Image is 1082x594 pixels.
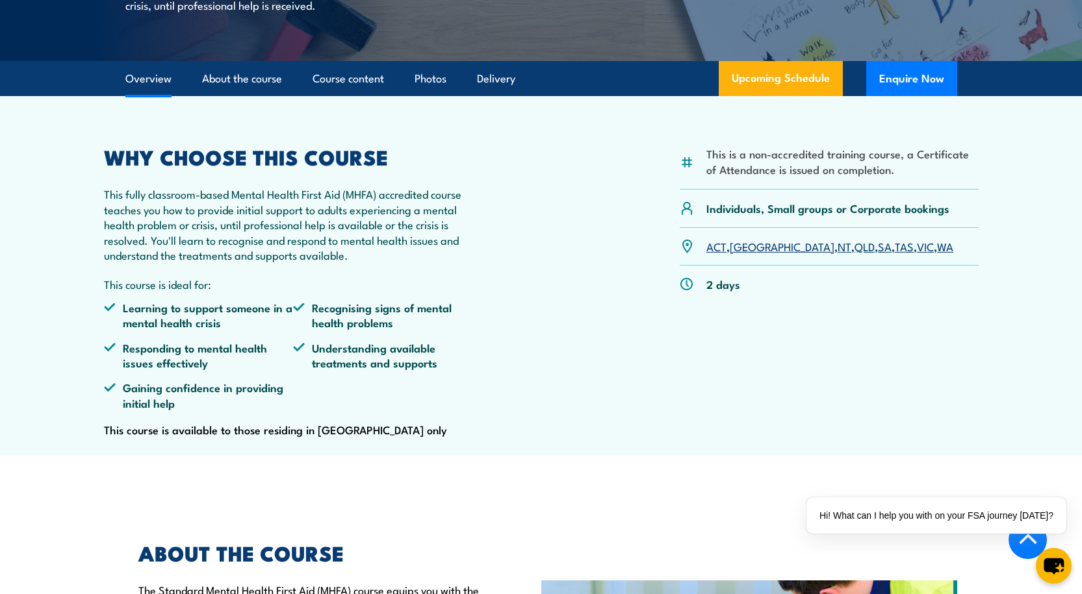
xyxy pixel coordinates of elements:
p: 2 days [706,277,740,291]
a: [GEOGRAPHIC_DATA] [730,238,834,254]
li: Gaining confidence in providing initial help [104,380,294,410]
li: Understanding available treatments and supports [293,340,483,371]
a: ACT [706,238,727,254]
div: Hi! What can I help you with on your FSA journey [DATE]? [806,497,1066,534]
a: Course content [313,62,384,96]
a: Delivery [477,62,515,96]
a: QLD [855,238,875,254]
a: VIC [917,238,934,254]
a: NT [838,238,851,254]
li: Recognising signs of mental health problems [293,300,483,330]
p: Individuals, Small groups or Corporate bookings [706,201,949,216]
a: Upcoming Schedule [719,61,843,96]
li: Responding to mental health issues effectively [104,340,294,371]
button: Enquire Now [866,61,957,96]
a: TAS [895,238,914,254]
a: Overview [125,62,172,96]
li: Learning to support someone in a mental health crisis [104,300,294,330]
a: SA [878,238,892,254]
h2: WHY CHOOSE THIS COURSE [104,147,483,166]
a: About the course [202,62,282,96]
p: , , , , , , , [706,239,953,254]
p: This course is ideal for: [104,277,483,291]
div: This course is available to those residing in [GEOGRAPHIC_DATA] only [104,147,483,439]
p: This fully classroom-based Mental Health First Aid (MHFA) accredited course teaches you how to pr... [104,186,483,262]
button: chat-button [1036,548,1072,584]
a: WA [937,238,953,254]
li: This is a non-accredited training course, a Certificate of Attendance is issued on completion. [706,146,979,177]
h2: ABOUT THE COURSE [138,543,482,562]
a: Photos [415,62,446,96]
